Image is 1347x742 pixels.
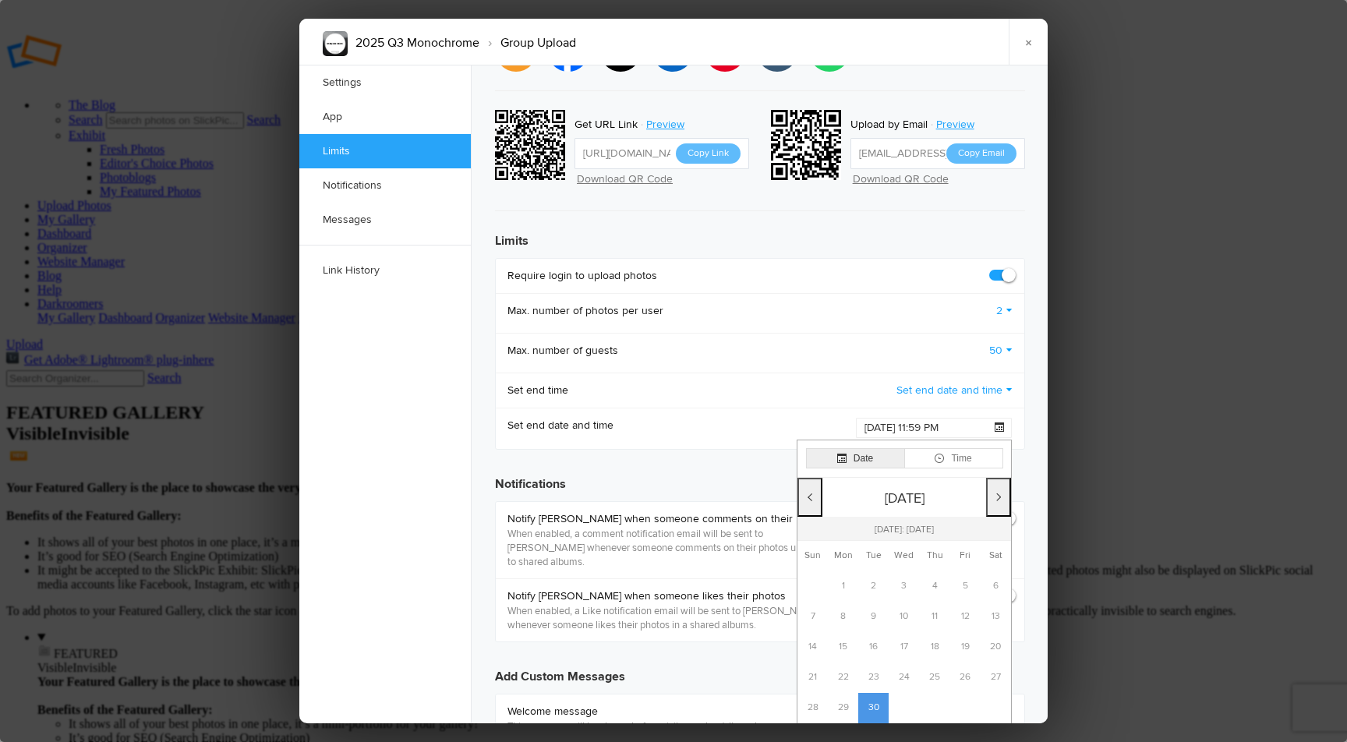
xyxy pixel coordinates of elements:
[507,303,663,319] b: Max. number of photos per user
[858,662,889,693] td: 23
[299,65,471,100] a: Settings
[797,693,828,723] td: 28
[299,253,471,288] a: Link History
[507,588,836,604] b: Notify [PERSON_NAME] when someone likes their photos
[507,383,568,398] b: Set end time
[920,541,950,571] th: Thu
[920,571,950,602] td: 4
[950,662,981,693] td: 26
[889,602,919,632] td: 10
[828,632,858,662] td: 15
[12,18,349,63] strong: Theme: Abandoned
[495,655,1025,686] h3: Add Custom Messages
[828,571,858,602] td: 1
[981,632,1011,662] td: 20
[950,571,981,602] td: 5
[885,491,925,505] em: [DATE]
[889,662,919,693] td: 24
[771,110,846,185] div: g2cxt@slickpic.net
[1009,19,1048,65] a: ×
[495,462,1025,493] h3: Notifications
[986,478,1011,517] button: Next month
[889,541,919,571] th: Wed
[981,571,1011,602] td: 6
[797,541,828,571] th: Sun
[638,115,696,135] a: Preview
[904,448,1003,468] button: Time
[507,268,657,284] b: Require login to upload photos
[828,541,858,571] th: Mon
[858,571,889,602] td: 2
[950,602,981,632] td: 12
[946,143,1016,164] button: Copy Email
[676,143,741,164] button: Copy Link
[828,693,858,723] td: 29
[896,383,1013,398] a: Set end date and time
[575,115,638,135] div: Get URL Link
[889,632,919,662] td: 17
[797,662,828,693] td: 21
[889,571,919,602] td: 3
[479,30,576,56] li: Group Upload
[858,541,889,571] th: Tue
[806,448,905,468] button: selected
[828,662,858,693] td: 22
[928,115,986,135] a: Preview
[797,517,1011,540] p: [DATE]: [DATE]
[989,343,1013,359] a: 50
[299,203,471,237] a: Messages
[299,134,471,168] a: Limits
[577,172,673,185] a: Download QR Code
[507,511,836,527] b: Notify [PERSON_NAME] when someone comments on their photos
[981,541,1011,571] th: Sat
[858,693,889,723] td: 30
[920,602,950,632] td: 11
[853,172,949,185] a: Download QR Code
[981,662,1011,693] td: 27
[323,31,348,56] img: Quarterly_Competition_Artwork-7.png
[828,602,858,632] td: 8
[850,115,928,135] div: Upload by Email
[299,100,471,134] a: App
[355,30,479,56] li: 2025 Q3 Monochrome
[920,632,950,662] td: 18
[858,632,889,662] td: 16
[495,219,1025,250] h3: Limits
[950,632,981,662] td: 19
[507,527,836,569] p: When enabled, a comment notification email will be sent to [PERSON_NAME] whenever someone comment...
[981,602,1011,632] td: 13
[507,418,613,433] b: Set end date and time
[507,704,1013,719] b: Welcome message
[495,110,570,185] div: https://slickpic.us/Q3-2025-Monochrome
[996,303,1013,319] a: 2
[858,602,889,632] td: 9
[507,604,836,632] p: When enabled, a Like notification email will be sent to [PERSON_NAME] whenever someone likes thei...
[950,541,981,571] th: Fri
[507,343,618,359] b: Max. number of guests
[797,478,822,517] button: Prev month
[797,602,828,632] td: 7
[797,632,828,662] td: 14
[299,168,471,203] a: Notifications
[920,662,950,693] td: 25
